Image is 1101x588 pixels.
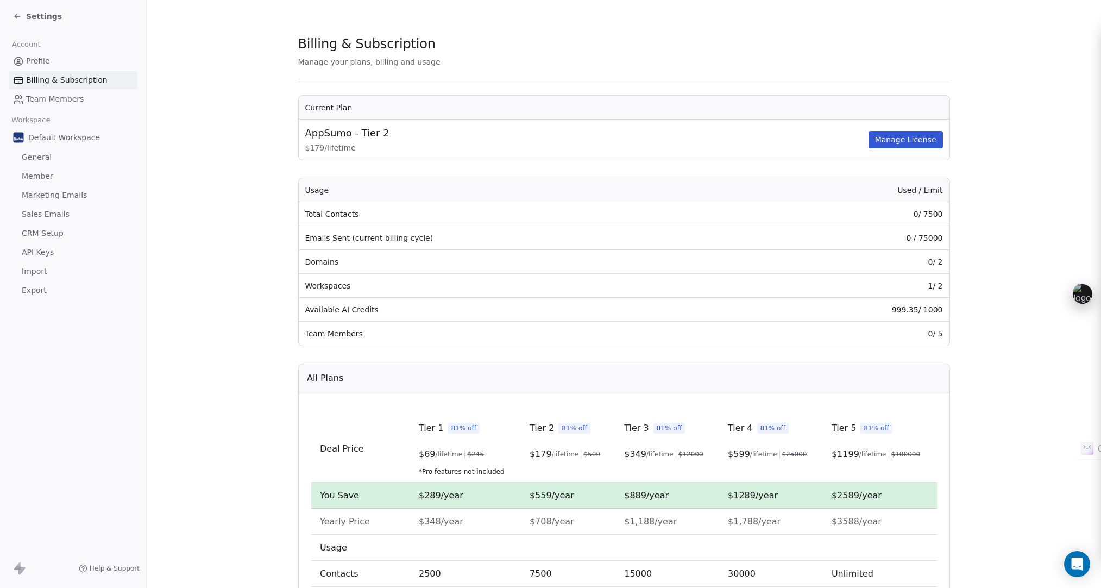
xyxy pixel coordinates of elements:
a: Import [9,262,137,280]
span: *Pro features not included [419,467,512,476]
a: Settings [13,11,62,22]
td: Workspaces [299,274,746,298]
span: Export [22,285,47,296]
span: Member [22,171,53,182]
td: Team Members [299,322,746,346]
span: /lifetime [551,450,578,459]
span: AppSumo - Tier 2 [305,126,389,140]
td: Available AI Credits [299,298,746,322]
span: $1,188/year [624,516,677,527]
span: /lifetime [859,450,886,459]
span: General [22,152,52,163]
span: Profile [26,55,50,67]
span: Import [22,266,47,277]
span: $ 69 [419,448,436,461]
span: Billing & Subscription [298,36,436,52]
span: Help & Support [90,564,140,573]
a: Help & Support [79,564,140,573]
th: Used / Limit [746,178,949,202]
span: 7500 [529,568,551,579]
th: Usage [299,178,746,202]
span: Manage your plans, billing and usage [298,58,441,66]
span: $ 179 [529,448,551,461]
span: $ 100000 [891,450,920,459]
span: $ 179 / lifetime [305,142,866,153]
span: You Save [320,490,359,501]
td: 0 / 7500 [746,202,949,226]
span: /lifetime [646,450,673,459]
td: 999.35 / 1000 [746,298,949,322]
a: Export [9,282,137,299]
span: $3588/year [831,516,881,527]
span: $708/year [529,516,574,527]
td: 0 / 2 [746,250,949,274]
button: Manage License [869,131,943,148]
span: Tier 3 [624,422,649,435]
span: Yearly Price [320,516,370,527]
span: $559/year [529,490,574,501]
a: Marketing Emails [9,186,137,204]
a: General [9,148,137,166]
a: Member [9,167,137,185]
span: CRM Setup [22,228,64,239]
a: Team Members [9,90,137,108]
span: $348/year [419,516,463,527]
span: $ 599 [728,448,750,461]
span: $ 245 [467,450,484,459]
a: Billing & Subscription [9,71,137,89]
span: Team Members [26,93,84,105]
a: Sales Emails [9,205,137,223]
span: Tier 5 [831,422,855,435]
span: 2500 [419,568,441,579]
span: Tier 2 [529,422,553,435]
span: 81% off [757,423,789,434]
span: $1289/year [728,490,778,501]
span: Deal Price [320,443,364,454]
span: Tier 1 [419,422,443,435]
span: 30000 [728,568,756,579]
span: $289/year [419,490,463,501]
span: $ 349 [624,448,646,461]
span: All Plans [307,372,343,385]
span: $ 1199 [831,448,859,461]
span: $889/year [624,490,669,501]
span: Workspace [7,112,55,128]
span: Tier 4 [728,422,752,435]
span: API Keys [22,247,54,258]
span: 81% off [653,423,685,434]
span: $ 12000 [678,450,703,459]
a: API Keys [9,243,137,261]
a: Profile [9,52,137,70]
div: Open Intercom Messenger [1064,551,1090,577]
span: Default Workspace [28,132,100,143]
td: Domains [299,250,746,274]
span: $1,788/year [728,516,781,527]
img: Marchio%20hight.jpg [13,132,24,143]
span: $ 25000 [782,450,807,459]
span: /lifetime [750,450,777,459]
td: Emails Sent (current billing cycle) [299,226,746,250]
td: Contacts [311,561,410,587]
span: $2589/year [831,490,881,501]
span: 81% off [448,423,480,434]
th: Current Plan [299,96,949,120]
span: Settings [26,11,62,22]
span: Usage [320,542,347,553]
td: 0 / 5 [746,322,949,346]
span: 15000 [624,568,652,579]
td: 1 / 2 [746,274,949,298]
span: Marketing Emails [22,190,87,201]
a: CRM Setup [9,224,137,242]
td: Total Contacts [299,202,746,226]
span: /lifetime [435,450,462,459]
span: Sales Emails [22,209,70,220]
span: 81% off [558,423,590,434]
span: Account [7,36,45,53]
span: Billing & Subscription [26,74,108,86]
span: $ 500 [583,450,600,459]
span: 81% off [860,423,892,434]
td: 0 / 75000 [746,226,949,250]
span: Unlimited [831,568,873,579]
